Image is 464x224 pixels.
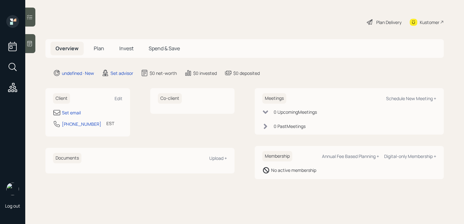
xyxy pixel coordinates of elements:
span: Overview [56,45,79,52]
div: Log out [5,203,20,209]
h6: Co-client [158,93,182,104]
div: Set email [62,109,81,116]
div: 0 Past Meeting s [274,123,306,130]
div: Annual Fee Based Planning + [322,153,379,159]
div: 0 Upcoming Meeting s [274,109,317,115]
span: Invest [119,45,134,52]
div: Upload + [209,155,227,161]
h6: Documents [53,153,81,163]
div: Digital-only Membership + [384,153,436,159]
div: Kustomer [420,19,439,26]
h6: Membership [262,151,292,161]
h6: Client [53,93,70,104]
div: No active membership [271,167,316,173]
div: Edit [115,95,122,101]
div: $0 deposited [233,70,260,76]
h6: Meetings [262,93,286,104]
div: Schedule New Meeting + [386,95,436,101]
div: $0 net-worth [150,70,177,76]
div: Set advisor [110,70,133,76]
div: Plan Delivery [376,19,402,26]
div: [PHONE_NUMBER] [62,121,101,127]
div: $0 invested [193,70,217,76]
div: undefined · New [62,70,94,76]
div: EST [106,120,114,127]
span: Plan [94,45,104,52]
span: Spend & Save [149,45,180,52]
img: retirable_logo.png [6,183,19,195]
